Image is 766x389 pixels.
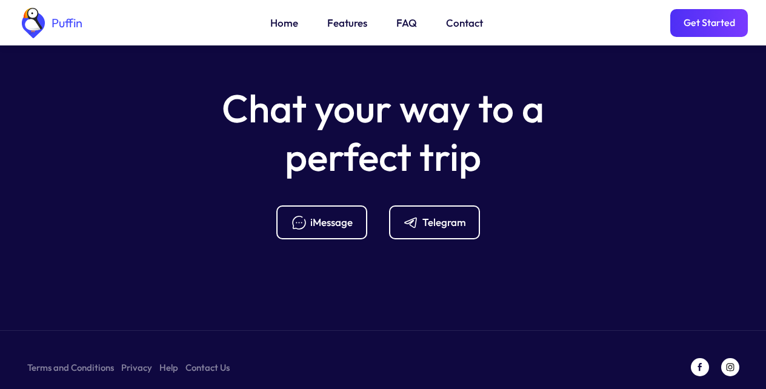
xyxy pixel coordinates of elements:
a: Terms and Conditions [27,360,114,375]
a: iMessage [276,205,377,239]
a: FAQ [396,15,417,31]
a: Contact [446,15,483,31]
a: Home [270,15,298,31]
a: Privacy [121,360,152,375]
h5: Chat your way to a perfect trip [201,84,565,181]
a: Help [159,360,178,375]
a: Telegram [389,205,490,239]
div: iMessage [310,216,353,229]
a: Get Started [670,9,748,37]
a: Features [327,15,367,31]
a: home [18,8,82,38]
div: Puffin [48,17,82,29]
div: Telegram [422,216,466,229]
a: Contact Us [185,360,230,375]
